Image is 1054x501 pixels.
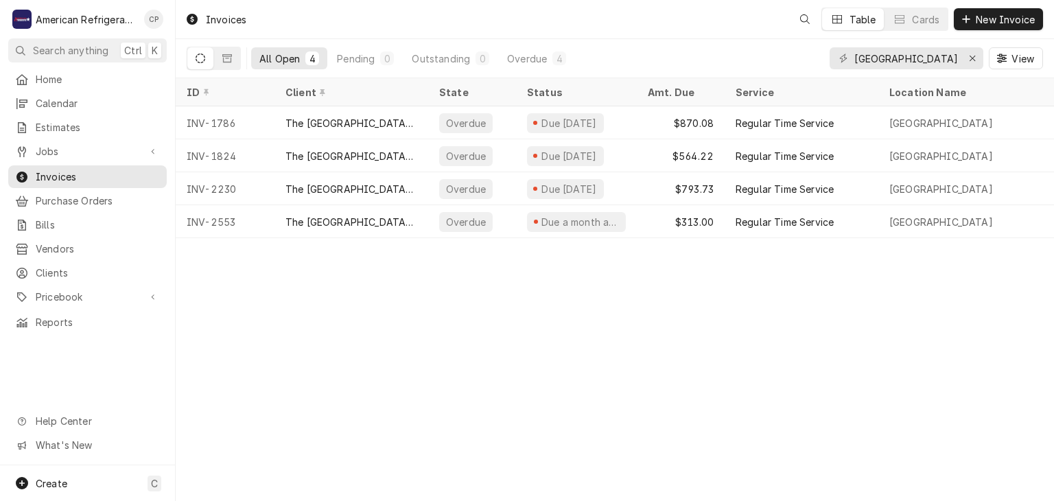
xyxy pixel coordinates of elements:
span: New Invoice [973,12,1038,27]
span: Calendar [36,96,160,110]
div: 0 [478,51,487,66]
div: CP [144,10,163,29]
div: $564.22 [637,139,725,172]
div: Regular Time Service [736,182,834,196]
a: Calendar [8,92,167,115]
a: Go to Jobs [8,140,167,163]
span: Invoices [36,170,160,184]
div: Overdue [445,149,487,163]
div: State [439,85,505,100]
div: Cordel Pyle's Avatar [144,10,163,29]
span: Ctrl [124,43,142,58]
span: View [1009,51,1037,66]
div: Client [285,85,414,100]
div: Table [850,12,876,27]
div: 4 [308,51,316,66]
div: [GEOGRAPHIC_DATA] [889,215,993,229]
div: $313.00 [637,205,725,238]
span: Help Center [36,414,159,428]
a: Purchase Orders [8,189,167,212]
a: Reports [8,311,167,334]
div: $870.08 [637,106,725,139]
a: Go to Help Center [8,410,167,432]
div: Overdue [445,215,487,229]
div: Due [DATE] [540,116,598,130]
a: Estimates [8,116,167,139]
div: Amt. Due [648,85,711,100]
div: [GEOGRAPHIC_DATA] [889,116,993,130]
div: 4 [555,51,563,66]
span: What's New [36,438,159,452]
button: New Invoice [954,8,1043,30]
div: Overdue [445,182,487,196]
div: The [GEOGRAPHIC_DATA][US_STATE] [285,116,417,130]
div: A [12,10,32,29]
div: 0 [383,51,391,66]
input: Keyword search [854,47,957,69]
a: Vendors [8,237,167,260]
div: Pending [337,51,375,66]
div: ID [187,85,261,100]
div: INV-2553 [176,205,274,238]
div: Overdue [507,51,547,66]
div: Cards [912,12,939,27]
span: Search anything [33,43,108,58]
div: Overdue [445,116,487,130]
div: Regular Time Service [736,116,834,130]
a: Bills [8,213,167,236]
span: K [152,43,158,58]
span: Create [36,478,67,489]
div: INV-2230 [176,172,274,205]
a: Home [8,68,167,91]
div: The [GEOGRAPHIC_DATA][US_STATE] [285,182,417,196]
span: Pricebook [36,290,139,304]
a: Go to What's New [8,434,167,456]
button: Search anythingCtrlK [8,38,167,62]
div: The [GEOGRAPHIC_DATA][US_STATE] [285,215,417,229]
div: Status [527,85,623,100]
span: Home [36,72,160,86]
span: Jobs [36,144,139,159]
a: Invoices [8,165,167,188]
div: INV-1786 [176,106,274,139]
div: The [GEOGRAPHIC_DATA][US_STATE] [285,149,417,163]
div: Service [736,85,865,100]
button: Erase input [961,47,983,69]
div: All Open [259,51,300,66]
button: Open search [794,8,816,30]
span: C [151,476,158,491]
button: View [989,47,1043,69]
div: $793.73 [637,172,725,205]
div: Outstanding [412,51,470,66]
span: Reports [36,315,160,329]
div: Due [DATE] [540,182,598,196]
div: American Refrigeration LLC [36,12,137,27]
div: Regular Time Service [736,149,834,163]
span: Vendors [36,242,160,256]
div: INV-1824 [176,139,274,172]
div: American Refrigeration LLC's Avatar [12,10,32,29]
span: Clients [36,266,160,280]
a: Clients [8,261,167,284]
div: [GEOGRAPHIC_DATA] [889,182,993,196]
div: Regular Time Service [736,215,834,229]
div: [GEOGRAPHIC_DATA] [889,149,993,163]
span: Estimates [36,120,160,135]
div: Due a month ago [540,215,620,229]
div: Due [DATE] [540,149,598,163]
span: Purchase Orders [36,194,160,208]
span: Bills [36,218,160,232]
a: Go to Pricebook [8,286,167,308]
